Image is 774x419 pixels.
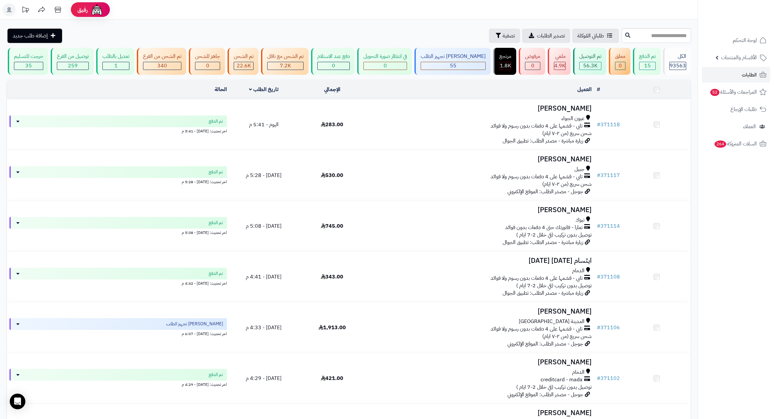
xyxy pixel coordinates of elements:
h3: [PERSON_NAME] [369,155,592,163]
div: اخر تحديث: [DATE] - 4:42 م [9,279,227,286]
span: زيارة مباشرة - مصدر الطلب: تطبيق الجوال [503,137,583,145]
span: تصدير الطلبات [537,32,565,40]
span: 421.00 [321,374,343,382]
div: اخر تحديث: [DATE] - 5:28 م [9,178,227,185]
div: تم الشحن [234,53,254,60]
span: 35 [25,62,32,70]
div: 56289 [580,62,601,70]
a: لوحة التحكم [702,33,770,48]
span: إضافة طلب جديد [13,32,48,40]
span: الدمام [572,267,584,275]
span: 259 [68,62,78,70]
h3: [PERSON_NAME] [369,206,592,214]
div: 55 [421,62,485,70]
span: طلباتي المُوكلة [577,32,604,40]
span: الأقسام والمنتجات [721,53,757,62]
div: تعديل بالطلب [102,53,129,60]
span: # [597,171,600,179]
span: تم الدفع [209,270,223,277]
a: توصيل من الفرع 259 [49,48,95,75]
a: العميل [577,86,592,93]
div: دفع عند الاستلام [317,53,350,60]
div: تم الدفع [639,53,656,60]
span: 340 [157,62,167,70]
span: 52 [710,88,720,96]
a: # [597,86,600,93]
div: الكل [669,53,686,60]
span: شحن سريع (من ٢-٧ ايام) [542,129,592,137]
span: تابي - قسّمها على 4 دفعات بدون رسوم ولا فوائد [491,275,583,282]
span: [DATE] - 4:41 م [246,273,282,281]
div: تم التوصيل [579,53,601,60]
h3: [PERSON_NAME] [369,409,592,417]
span: 745.00 [321,222,343,230]
span: زيارة مباشرة - مصدر الطلب: تطبيق الجوال [503,289,583,297]
a: طلبات الإرجاع [702,101,770,117]
a: [PERSON_NAME] تجهيز الطلب 55 [413,48,492,75]
div: 4944 [554,62,565,70]
span: المدينة [GEOGRAPHIC_DATA] [519,318,584,325]
span: # [597,222,600,230]
a: تاريخ الطلب [249,86,279,93]
span: العملاء [743,122,756,131]
div: اخر تحديث: [DATE] - 4:29 م [9,381,227,387]
div: في انتظار صورة التحويل [363,53,407,60]
span: تابي - قسّمها على 4 دفعات بدون رسوم ولا فوائد [491,325,583,333]
div: 340 [143,62,181,70]
a: الحالة [215,86,227,93]
span: [DATE] - 4:33 م [246,324,282,331]
a: المراجعات والأسئلة52 [702,84,770,100]
span: تم الدفع [209,169,223,175]
div: تم الشحن مع ناقل [267,53,304,60]
span: تبوك [575,216,584,224]
a: #371117 [597,171,620,179]
span: [DATE] - 5:08 م [246,222,282,230]
a: #371114 [597,222,620,230]
span: زيارة مباشرة - مصدر الطلب: تطبيق الجوال [503,238,583,246]
a: جاهز للشحن 0 [188,48,226,75]
div: مرفوض [525,53,540,60]
span: 0 [206,62,209,70]
span: رفيق [77,6,88,14]
span: السلات المتروكة [714,139,757,148]
span: # [597,273,600,281]
div: 0 [615,62,625,70]
img: ai-face.png [90,3,103,16]
a: تعديل بالطلب 1 [95,48,136,75]
span: تصفية [503,32,515,40]
h3: [PERSON_NAME] [369,105,592,112]
span: 93563 [670,62,686,70]
a: السلات المتروكة264 [702,136,770,152]
span: تم الدفع [209,372,223,378]
a: في انتظار صورة التحويل 0 [356,48,413,75]
span: 7.2K [280,62,291,70]
div: 35 [14,62,43,70]
a: العملاء [702,119,770,134]
a: تحديثات المنصة [17,3,33,18]
span: 530.00 [321,171,343,179]
a: خرجت للتسليم 35 [7,48,49,75]
span: 22.6K [237,62,251,70]
div: 259 [57,62,88,70]
span: توصيل بدون تركيب (في خلال 2-7 ايام ) [516,231,592,239]
span: توصيل بدون تركيب (في خلال 2-7 ايام ) [516,282,592,290]
a: #371118 [597,121,620,128]
span: المراجعات والأسئلة [710,88,757,97]
span: طلبات الإرجاع [730,105,757,114]
div: 1 [103,62,129,70]
span: تمارا - فاتورتك حتى 4 دفعات بدون فوائد [505,224,583,231]
h3: ابتسام [DATE] [DATE] [369,257,592,264]
span: 283.00 [321,121,343,128]
a: ملغي 4.9K [546,48,572,75]
span: تابي - قسّمها على 4 دفعات بدون رسوم ولا فوائد [491,173,583,181]
div: 1793 [500,62,511,70]
span: 264 [714,140,727,148]
a: تصدير الطلبات [522,29,570,43]
div: توصيل من الفرع [57,53,89,60]
span: 56.3K [583,62,597,70]
span: جوجل - مصدر الطلب: الموقع الإلكتروني [507,340,583,348]
span: 0 [384,62,387,70]
a: تم الشحن 22.6K [226,48,260,75]
span: creditcard - mada [541,376,583,384]
span: 343.00 [321,273,343,281]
